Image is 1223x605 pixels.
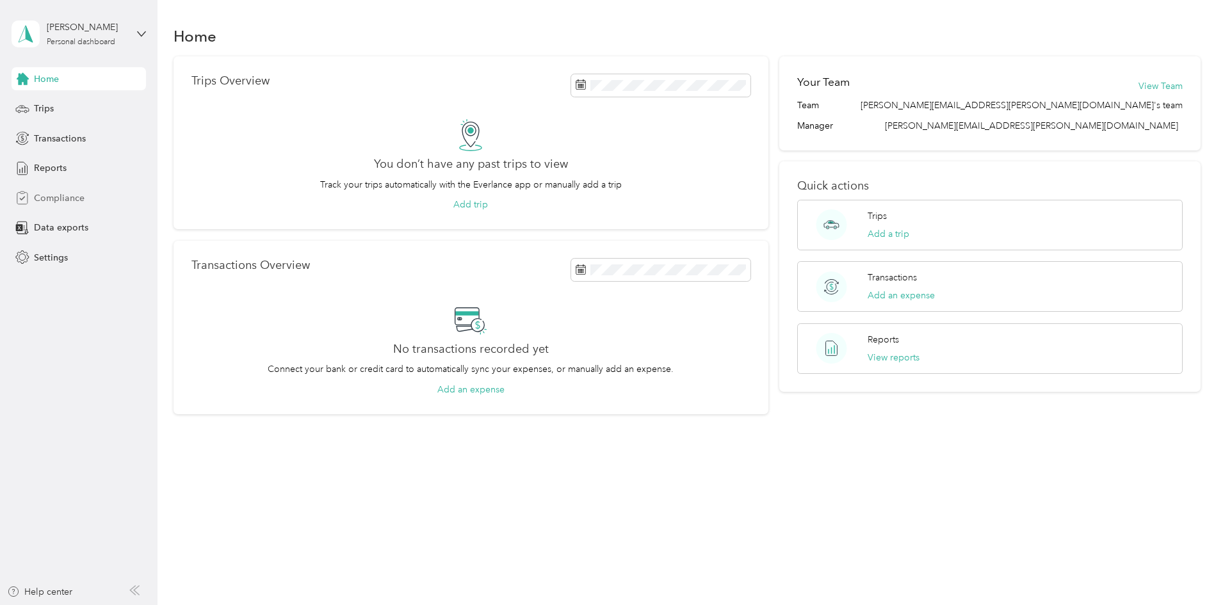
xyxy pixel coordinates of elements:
button: Add trip [453,198,488,211]
span: Home [34,72,59,86]
p: Trips Overview [191,74,270,88]
p: Transactions [868,271,917,284]
h2: You don’t have any past trips to view [374,157,568,171]
span: [PERSON_NAME][EMAIL_ADDRESS][PERSON_NAME][DOMAIN_NAME] [885,120,1178,131]
span: Reports [34,161,67,175]
p: Transactions Overview [191,259,310,272]
button: Add an expense [437,383,505,396]
div: [PERSON_NAME] [47,20,127,34]
h1: Home [174,29,216,43]
span: [PERSON_NAME][EMAIL_ADDRESS][PERSON_NAME][DOMAIN_NAME]'s team [861,99,1183,112]
button: Add an expense [868,289,935,302]
p: Reports [868,333,899,346]
span: Manager [797,119,833,133]
p: Trips [868,209,887,223]
iframe: Everlance-gr Chat Button Frame [1151,533,1223,605]
h2: No transactions recorded yet [393,343,549,356]
p: Connect your bank or credit card to automatically sync your expenses, or manually add an expense. [268,362,674,376]
span: Team [797,99,819,112]
span: Settings [34,251,68,264]
span: Data exports [34,221,88,234]
p: Quick actions [797,179,1183,193]
span: Trips [34,102,54,115]
span: Transactions [34,132,86,145]
button: View reports [868,351,919,364]
button: Add a trip [868,227,909,241]
button: View Team [1138,79,1183,93]
div: Personal dashboard [47,38,115,46]
p: Track your trips automatically with the Everlance app or manually add a trip [320,178,622,191]
button: Help center [7,585,72,599]
span: Compliance [34,191,85,205]
h2: Your Team [797,74,850,90]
